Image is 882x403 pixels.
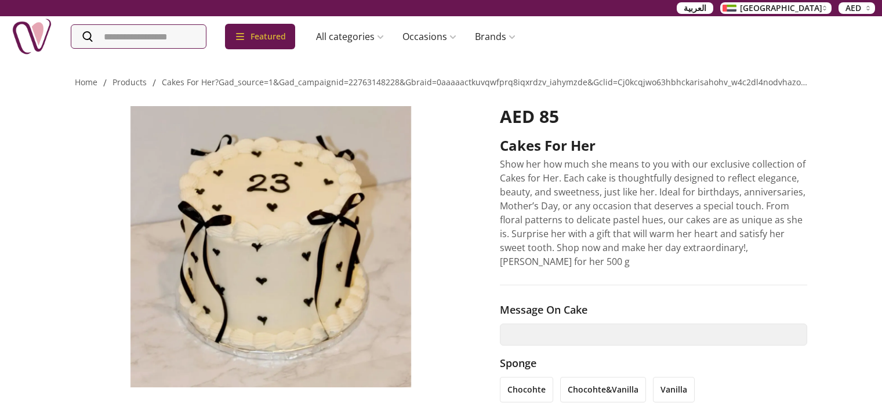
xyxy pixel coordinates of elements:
[839,2,875,14] button: AED
[307,25,393,48] a: All categories
[500,302,808,318] h3: Message on cake
[653,377,695,402] li: vanilla
[500,104,559,128] span: AED 85
[75,77,97,88] a: Home
[466,25,525,48] a: Brands
[560,377,646,402] li: chocohte&vanilla
[225,24,295,49] div: Featured
[71,25,206,48] input: Search
[500,157,808,268] p: Show her how much she means to you with our exclusive collection of Cakes for Her. Each cake is t...
[720,2,832,14] button: [GEOGRAPHIC_DATA]
[393,25,466,48] a: Occasions
[12,16,52,57] img: Nigwa-uae-gifts
[723,5,736,12] img: Arabic_dztd3n.png
[500,355,808,371] h3: Sponge
[845,2,861,14] span: AED
[500,377,553,402] li: chocohte
[75,106,467,387] img: Cakes for her
[103,76,107,90] li: /
[112,77,147,88] a: products
[500,136,808,155] h2: Cakes for her
[740,2,822,14] span: [GEOGRAPHIC_DATA]
[684,2,706,14] span: العربية
[153,76,156,90] li: /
